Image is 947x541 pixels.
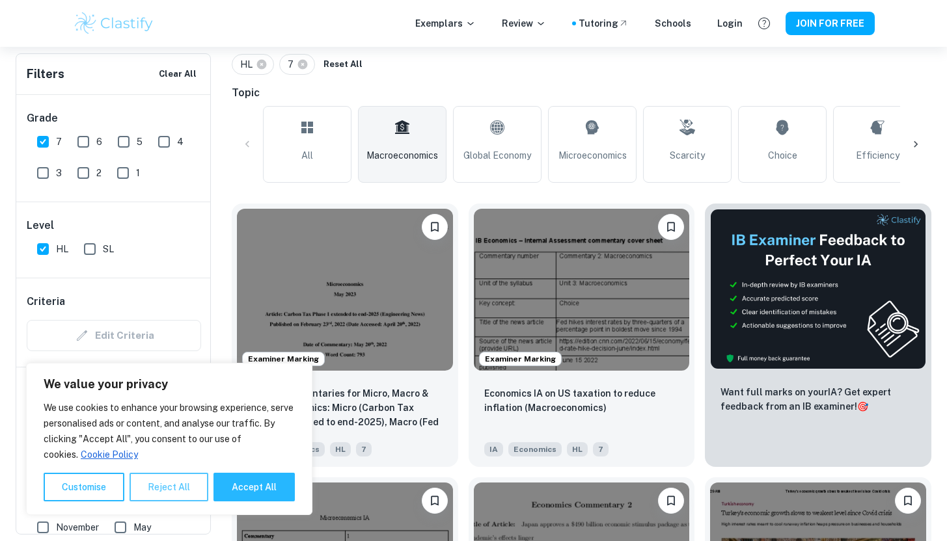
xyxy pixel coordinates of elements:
p: Exemplars [415,16,476,31]
span: 6 [96,135,102,149]
span: HL [240,57,258,72]
button: Accept All [213,473,295,501]
a: Tutoring [579,16,629,31]
h6: Topic [232,85,931,101]
img: Economics IA example thumbnail: Economics IA on US taxation to reduce in [474,209,690,371]
button: Clear All [156,64,200,84]
span: SL [103,242,114,256]
button: Reject All [130,473,208,501]
span: November [56,520,99,534]
span: 4 [177,135,184,149]
span: Global Economy [463,148,531,163]
span: IA [484,442,503,456]
div: We value your privacy [26,363,312,515]
button: Customise [44,473,124,501]
span: HL [567,442,588,456]
button: JOIN FOR FREE [786,12,875,35]
span: 5 [137,135,143,149]
span: 1 [136,166,140,180]
span: All [301,148,313,163]
p: We value your privacy [44,376,295,392]
button: Please log in to bookmark exemplars [422,488,448,514]
span: Examiner Marking [243,353,324,365]
a: Cookie Policy [80,449,139,460]
span: 7 [593,442,609,456]
h6: Level [27,218,201,233]
span: 7 [356,442,372,456]
div: 7 [279,54,315,75]
div: Criteria filters are unavailable when searching by topic [27,320,201,351]
img: Clastify logo [73,10,156,36]
p: We use cookies to enhance your browsing experience, serve personalised ads or content, and analys... [44,400,295,462]
span: 3 [56,166,62,180]
span: Macroeconomics [366,148,438,163]
img: Thumbnail [710,209,926,369]
span: Economics [508,442,562,456]
a: Examiner MarkingPlease log in to bookmark exemplarsEconomics IA on US taxation to reduce inflatio... [469,204,695,467]
p: Economics IA on US taxation to reduce inflation (Macroeconomics) [484,386,679,415]
a: Login [717,16,743,31]
span: May [133,520,151,534]
h6: Grade [27,111,201,126]
div: HL [232,54,274,75]
button: Please log in to bookmark exemplars [422,214,448,240]
button: Help and Feedback [753,12,775,34]
span: 2 [96,166,102,180]
h6: Criteria [27,294,65,310]
span: 7 [288,57,299,72]
span: 🎯 [857,401,868,412]
span: 7 [56,135,62,149]
span: Choice [768,148,797,163]
p: Article Commentaries for Micro, Macro & Global Economics: Micro (Carbon Tax Phase 1 extended to e... [247,386,443,430]
p: Want full marks on your IA ? Get expert feedback from an IB examiner! [721,385,916,414]
p: Review [502,16,546,31]
button: Please log in to bookmark exemplars [895,488,921,514]
span: HL [56,242,68,256]
a: Schools [655,16,691,31]
button: Reset All [320,55,366,74]
button: Please log in to bookmark exemplars [658,214,684,240]
img: Economics IA example thumbnail: Article Commentaries for Micro, Macro & [237,209,453,371]
a: ThumbnailWant full marks on yourIA? Get expert feedback from an IB examiner! [705,204,931,467]
span: Examiner Marking [480,353,561,365]
h6: Filters [27,65,64,83]
span: Microeconomics [558,148,627,163]
a: Examiner MarkingPlease log in to bookmark exemplarsArticle Commentaries for Micro, Macro & Global... [232,204,458,467]
span: HL [330,442,351,456]
button: Please log in to bookmark exemplars [658,488,684,514]
span: Scarcity [670,148,705,163]
span: Efficiency [856,148,899,163]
